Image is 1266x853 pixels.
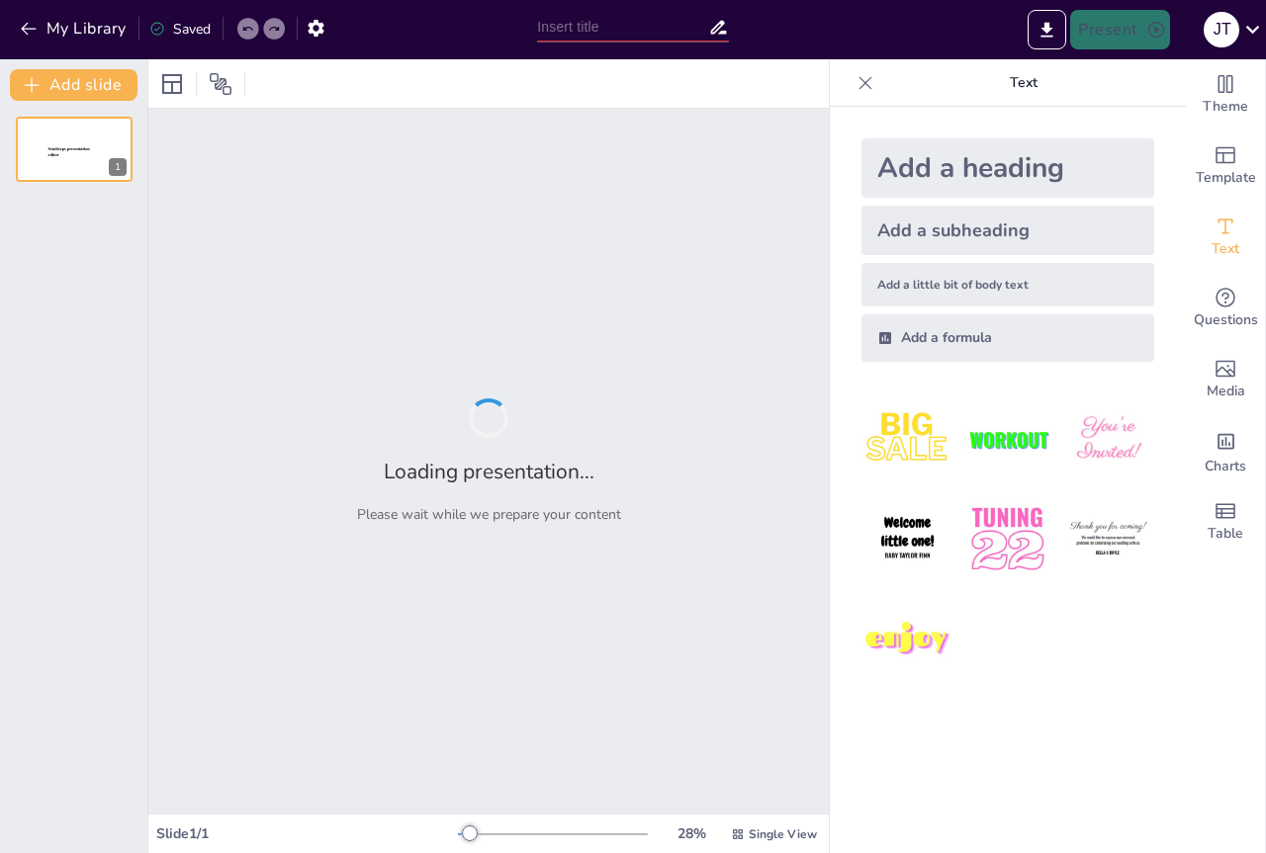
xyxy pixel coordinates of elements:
[961,493,1053,585] img: 5.jpeg
[961,393,1053,485] img: 2.jpeg
[156,68,188,100] div: Layout
[1062,393,1154,485] img: 3.jpeg
[1186,130,1265,202] div: Add ready made slides
[861,493,953,585] img: 4.jpeg
[861,393,953,485] img: 1.jpeg
[1062,493,1154,585] img: 6.jpeg
[209,72,232,96] span: Position
[109,158,127,176] div: 1
[10,69,137,101] button: Add slide
[384,458,594,485] h2: Loading presentation...
[1028,10,1066,49] button: Export to PowerPoint
[16,117,133,182] div: 1
[1186,202,1265,273] div: Add text boxes
[668,824,715,843] div: 28 %
[156,824,458,843] div: Slide 1 / 1
[861,314,1154,362] div: Add a formula
[1186,273,1265,344] div: Get real-time input from your audience
[749,826,817,842] span: Single View
[1186,486,1265,557] div: Add a table
[861,594,953,686] img: 7.jpeg
[1204,10,1239,49] button: j t
[1212,238,1239,260] span: Text
[1186,344,1265,415] div: Add images, graphics, shapes or video
[861,138,1154,198] div: Add a heading
[861,263,1154,306] div: Add a little bit of body text
[15,13,135,44] button: My Library
[537,13,707,42] input: Insert title
[1070,10,1169,49] button: Present
[881,59,1166,107] p: Text
[1203,96,1248,118] span: Theme
[1204,12,1239,47] div: j t
[1186,59,1265,130] div: Change the overall theme
[861,206,1154,255] div: Add a subheading
[1207,381,1245,402] span: Media
[1194,309,1258,331] span: Questions
[1196,167,1256,189] span: Template
[48,147,90,158] span: Sendsteps presentation editor
[1205,456,1246,477] span: Charts
[357,505,621,524] p: Please wait while we prepare your content
[149,20,211,39] div: Saved
[1208,523,1243,545] span: Table
[1186,415,1265,486] div: Add charts and graphs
